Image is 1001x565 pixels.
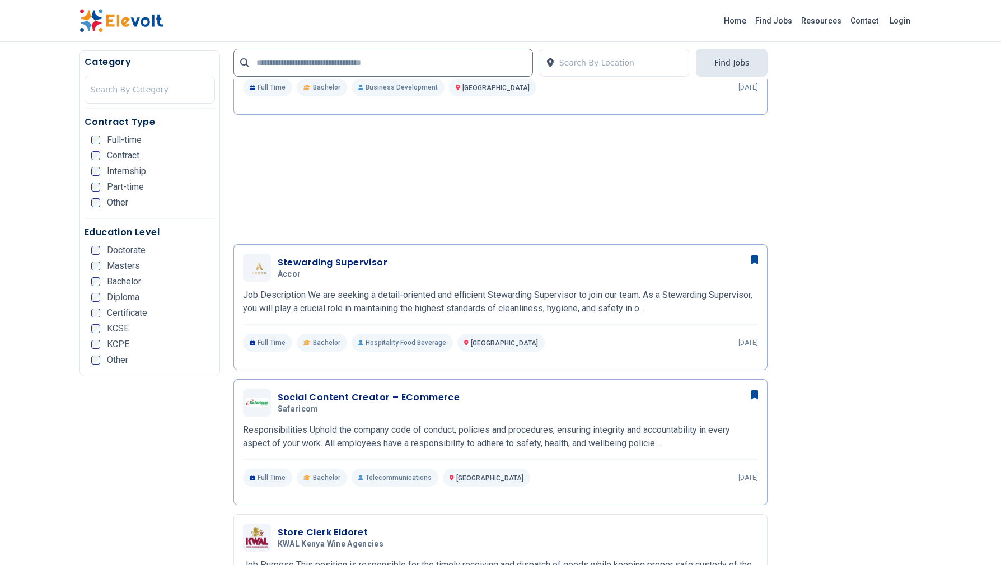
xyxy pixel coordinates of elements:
[278,404,319,414] span: Safaricom
[91,277,100,286] input: Bachelor
[352,78,445,96] p: Business Development
[846,12,883,30] a: Contact
[85,226,215,239] h5: Education Level
[246,398,268,407] img: Safaricom
[107,324,129,333] span: KCSE
[945,511,1001,565] iframe: Chat Widget
[85,55,215,69] h5: Category
[107,277,141,286] span: Bachelor
[91,136,100,144] input: Full-time
[91,262,100,270] input: Masters
[352,334,453,352] p: Hospitality Food Beverage
[278,526,388,539] h3: Store Clerk Eldoret
[719,12,751,30] a: Home
[233,133,768,235] iframe: Advertisement
[91,356,100,365] input: Other
[696,49,768,77] button: Find Jobs
[107,167,146,176] span: Internship
[246,527,268,548] img: KWAL Kenya Wine Agencies
[91,309,100,317] input: Certificate
[278,256,387,269] h3: Stewarding Supervisor
[107,198,128,207] span: Other
[85,115,215,129] h5: Contract Type
[278,391,460,404] h3: Social Content Creator – ECommerce
[91,246,100,255] input: Doctorate
[243,288,759,315] p: Job Description We are seeking a detail-oriented and efficient Stewarding Supervisor to join our ...
[91,151,100,160] input: Contract
[278,269,301,279] span: Accor
[243,254,759,352] a: AccorStewarding SupervisorAccorJob Description We are seeking a detail-oriented and efficient Ste...
[107,136,142,144] span: Full-time
[313,83,340,92] span: Bachelor
[738,338,758,347] p: [DATE]
[107,151,139,160] span: Contract
[91,198,100,207] input: Other
[91,293,100,302] input: Diploma
[91,340,100,349] input: KCPE
[243,423,759,450] p: Responsibilities Uphold the company code of conduct, policies and procedures, ensuring integrity ...
[107,183,144,192] span: Part-time
[751,12,797,30] a: Find Jobs
[313,473,340,482] span: Bachelor
[883,10,917,32] a: Login
[79,9,163,32] img: Elevolt
[797,12,846,30] a: Resources
[91,324,100,333] input: KCSE
[246,261,268,275] img: Accor
[738,83,758,92] p: [DATE]
[781,50,922,386] iframe: Advertisement
[107,262,140,270] span: Masters
[278,539,383,549] span: KWAL Kenya Wine Agencies
[107,340,129,349] span: KCPE
[91,183,100,192] input: Part-time
[471,339,538,347] span: [GEOGRAPHIC_DATA]
[462,84,530,92] span: [GEOGRAPHIC_DATA]
[456,474,523,482] span: [GEOGRAPHIC_DATA]
[107,356,128,365] span: Other
[313,338,340,347] span: Bachelor
[243,469,293,487] p: Full Time
[107,309,147,317] span: Certificate
[352,469,438,487] p: Telecommunications
[107,293,139,302] span: Diploma
[107,246,146,255] span: Doctorate
[91,167,100,176] input: Internship
[243,334,293,352] p: Full Time
[243,78,293,96] p: Full Time
[243,389,759,487] a: SafaricomSocial Content Creator – ECommerceSafaricomResponsibilities Uphold the company code of c...
[738,473,758,482] p: [DATE]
